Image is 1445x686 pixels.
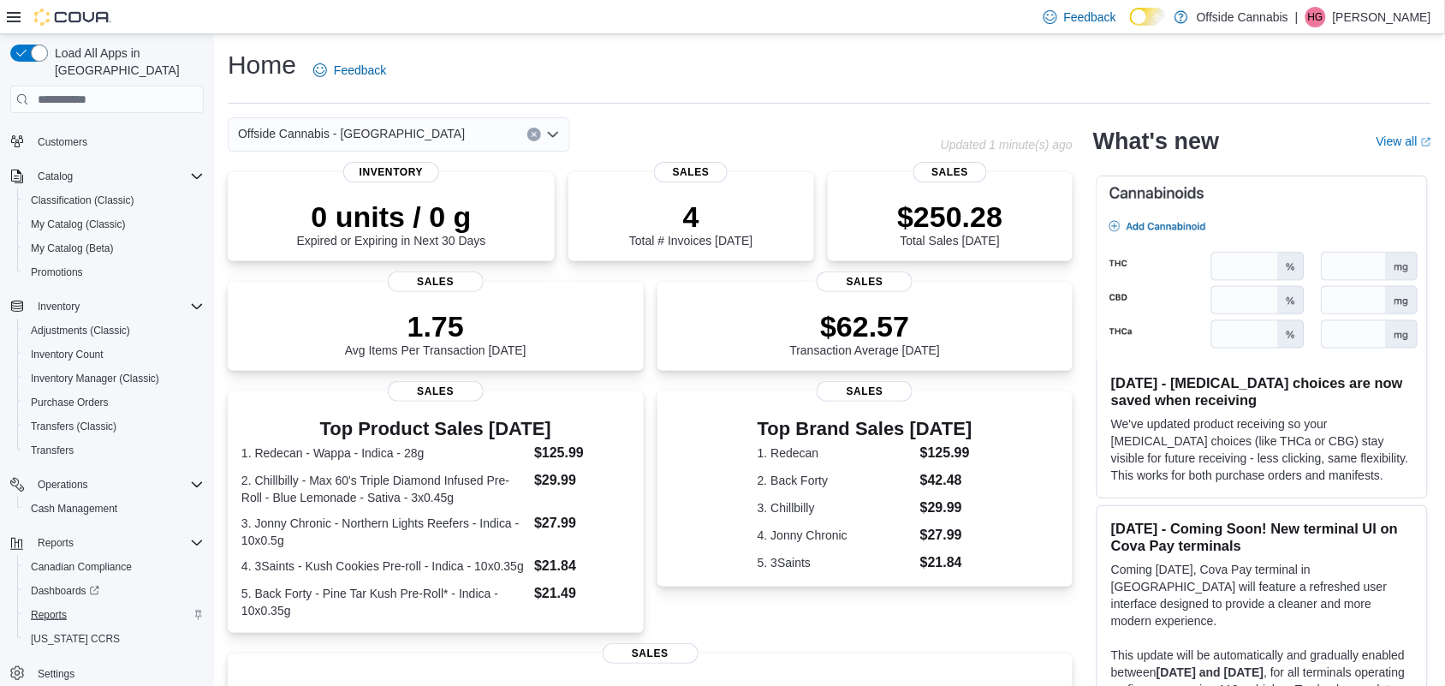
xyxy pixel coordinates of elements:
[24,214,133,235] a: My Catalog (Classic)
[920,470,972,491] dd: $42.48
[920,498,972,518] dd: $29.99
[1197,7,1288,27] p: Offside Cannabis
[534,470,629,491] dd: $29.99
[31,533,80,553] button: Reports
[920,525,972,546] dd: $27.99
[343,162,439,182] span: Inventory
[31,502,117,516] span: Cash Management
[24,238,204,259] span: My Catalog (Beta)
[17,438,211,462] button: Transfers
[24,214,204,235] span: My Catalog (Classic)
[24,344,110,365] a: Inventory Count
[629,200,752,234] p: 4
[31,663,204,684] span: Settings
[24,262,90,283] a: Promotions
[17,260,211,284] button: Promotions
[48,45,204,79] span: Load All Apps in [GEOGRAPHIC_DATA]
[534,443,629,463] dd: $125.99
[38,170,73,183] span: Catalog
[38,536,74,550] span: Reports
[241,558,527,575] dt: 4. 3Saints - Kush Cookies Pre-roll - Indica - 10x0.35g
[24,416,123,437] a: Transfers (Classic)
[758,444,913,462] dt: 1. Redecan
[920,552,972,573] dd: $21.84
[297,200,486,234] p: 0 units / 0 g
[1130,8,1166,26] input: Dark Mode
[31,296,204,317] span: Inventory
[758,472,913,489] dt: 2. Back Forty
[388,271,484,292] span: Sales
[1295,7,1299,27] p: |
[345,309,526,357] div: Avg Items Per Transaction [DATE]
[24,416,204,437] span: Transfers (Classic)
[297,200,486,248] div: Expired or Expiring in Next 30 Days
[24,344,204,365] span: Inventory Count
[31,474,95,495] button: Operations
[758,499,913,516] dt: 3. Chillbilly
[1111,520,1413,554] h3: [DATE] - Coming Soon! New terminal UI on Cova Pay terminals
[3,473,211,497] button: Operations
[24,368,204,389] span: Inventory Manager (Classic)
[1064,9,1116,26] span: Feedback
[24,581,106,601] a: Dashboards
[388,381,484,402] span: Sales
[3,661,211,686] button: Settings
[31,560,132,574] span: Canadian Compliance
[534,556,629,576] dd: $21.84
[17,188,211,212] button: Classification (Classic)
[31,242,114,255] span: My Catalog (Beta)
[24,368,166,389] a: Inventory Manager (Classic)
[241,515,527,549] dt: 3. Jonny Chronic - Northern Lights Reefers - Indica - 10x0.5g
[1157,665,1264,679] strong: [DATE] and [DATE]
[306,53,393,87] a: Feedback
[31,265,83,279] span: Promotions
[790,309,941,357] div: Transaction Average [DATE]
[603,643,699,664] span: Sales
[31,584,99,598] span: Dashboards
[31,474,204,495] span: Operations
[31,533,204,553] span: Reports
[31,218,126,231] span: My Catalog (Classic)
[3,128,211,153] button: Customers
[24,262,204,283] span: Promotions
[758,527,913,544] dt: 4. Jonny Chronic
[1333,7,1431,27] p: [PERSON_NAME]
[24,190,204,211] span: Classification (Classic)
[24,392,204,413] span: Purchase Orders
[654,162,728,182] span: Sales
[17,603,211,627] button: Reports
[38,667,74,681] span: Settings
[31,444,74,457] span: Transfers
[31,296,86,317] button: Inventory
[17,236,211,260] button: My Catalog (Beta)
[913,162,987,182] span: Sales
[24,629,204,649] span: Washington CCRS
[534,513,629,534] dd: $27.99
[817,271,913,292] span: Sales
[31,372,159,385] span: Inventory Manager (Classic)
[31,194,134,207] span: Classification (Classic)
[1421,137,1431,147] svg: External link
[3,295,211,319] button: Inventory
[31,166,204,187] span: Catalog
[17,391,211,415] button: Purchase Orders
[17,415,211,438] button: Transfers (Classic)
[24,190,141,211] a: Classification (Classic)
[24,440,80,461] a: Transfers
[24,392,116,413] a: Purchase Orders
[941,138,1073,152] p: Updated 1 minute(s) ago
[629,200,752,248] div: Total # Invoices [DATE]
[31,166,80,187] button: Catalog
[31,632,120,646] span: [US_STATE] CCRS
[897,200,1002,248] div: Total Sales [DATE]
[758,554,913,571] dt: 5. 3Saints
[817,381,913,402] span: Sales
[24,440,204,461] span: Transfers
[1111,374,1413,409] h3: [DATE] - [MEDICAL_DATA] choices are now saved when receiving
[241,472,527,506] dt: 2. Chillbilly - Max 60's Triple Diamond Infused Pre-Roll - Blue Lemonade - Sativa - 3x0.45g
[345,309,526,343] p: 1.75
[24,557,204,577] span: Canadian Compliance
[241,585,527,619] dt: 5. Back Forty - Pine Tar Kush Pre-Roll* - Indica - 10x0.35g
[238,123,465,144] span: Offside Cannabis - [GEOGRAPHIC_DATA]
[17,367,211,391] button: Inventory Manager (Classic)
